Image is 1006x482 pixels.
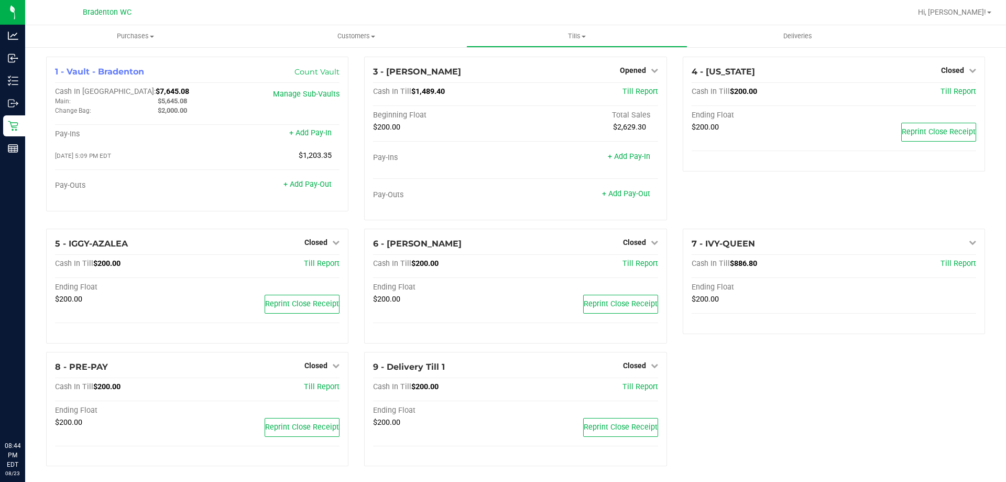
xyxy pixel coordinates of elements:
[55,107,91,114] span: Change Bag:
[93,259,121,268] span: $200.00
[411,382,439,391] span: $200.00
[692,67,755,77] span: 4 - [US_STATE]
[373,418,400,427] span: $200.00
[692,87,730,96] span: Cash In Till
[620,66,646,74] span: Opened
[8,121,18,131] inline-svg: Retail
[83,8,132,17] span: Bradenton WC
[373,87,411,96] span: Cash In Till
[25,25,246,47] a: Purchases
[730,87,757,96] span: $200.00
[918,8,986,16] span: Hi, [PERSON_NAME]!
[8,30,18,41] inline-svg: Analytics
[55,239,128,249] span: 5 - IGGY-AZALEA
[5,469,20,477] p: 08/23
[265,418,340,437] button: Reprint Close Receipt
[516,111,658,120] div: Total Sales
[304,238,327,247] span: Closed
[158,97,187,105] span: $5,645.08
[373,111,516,120] div: Beginning Float
[55,418,82,427] span: $200.00
[8,76,18,86] inline-svg: Inventory
[55,67,144,77] span: 1 - Vault - Bradenton
[411,259,439,268] span: $200.00
[299,151,332,160] span: $1,203.35
[373,283,516,292] div: Ending Float
[55,283,198,292] div: Ending Float
[583,418,658,437] button: Reprint Close Receipt
[692,259,730,268] span: Cash In Till
[55,406,198,415] div: Ending Float
[623,361,646,370] span: Closed
[55,87,156,96] span: Cash In [GEOGRAPHIC_DATA]:
[373,239,462,249] span: 6 - [PERSON_NAME]
[55,152,111,159] span: [DATE] 5:09 PM EDT
[941,87,976,96] a: Till Report
[622,382,658,391] a: Till Report
[373,123,400,132] span: $200.00
[941,259,976,268] a: Till Report
[901,123,976,142] button: Reprint Close Receipt
[304,361,327,370] span: Closed
[373,259,411,268] span: Cash In Till
[583,295,658,314] button: Reprint Close Receipt
[93,382,121,391] span: $200.00
[411,87,445,96] span: $1,489.40
[622,259,658,268] a: Till Report
[8,143,18,154] inline-svg: Reports
[373,382,411,391] span: Cash In Till
[304,259,340,268] a: Till Report
[283,180,332,189] a: + Add Pay-Out
[25,31,246,41] span: Purchases
[246,31,466,41] span: Customers
[265,299,339,308] span: Reprint Close Receipt
[304,382,340,391] a: Till Report
[373,153,516,163] div: Pay-Ins
[623,238,646,247] span: Closed
[608,152,650,161] a: + Add Pay-In
[8,98,18,109] inline-svg: Outbound
[687,25,908,47] a: Deliveries
[294,67,340,77] a: Count Vault
[265,295,340,314] button: Reprint Close Receipt
[373,67,461,77] span: 3 - [PERSON_NAME]
[466,25,687,47] a: Tills
[730,259,757,268] span: $886.80
[692,295,719,304] span: $200.00
[373,362,445,372] span: 9 - Delivery Till 1
[265,423,339,432] span: Reprint Close Receipt
[622,87,658,96] a: Till Report
[158,106,187,114] span: $2,000.00
[246,25,466,47] a: Customers
[55,259,93,268] span: Cash In Till
[55,98,71,105] span: Main:
[467,31,686,41] span: Tills
[373,406,516,415] div: Ending Float
[613,123,646,132] span: $2,629.30
[902,127,976,136] span: Reprint Close Receipt
[55,362,108,372] span: 8 - PRE-PAY
[55,382,93,391] span: Cash In Till
[55,181,198,190] div: Pay-Outs
[373,295,400,304] span: $200.00
[692,111,834,120] div: Ending Float
[289,128,332,137] a: + Add Pay-In
[692,283,834,292] div: Ending Float
[8,53,18,63] inline-svg: Inbound
[584,299,658,308] span: Reprint Close Receipt
[373,190,516,200] div: Pay-Outs
[584,423,658,432] span: Reprint Close Receipt
[769,31,826,41] span: Deliveries
[602,189,650,198] a: + Add Pay-Out
[273,90,340,99] a: Manage Sub-Vaults
[10,398,42,430] iframe: Resource center
[692,239,755,249] span: 7 - IVY-QUEEN
[5,441,20,469] p: 08:44 PM EDT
